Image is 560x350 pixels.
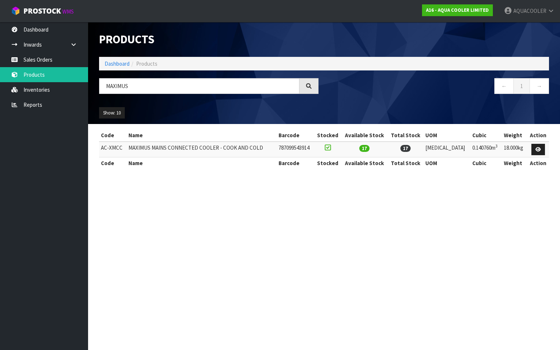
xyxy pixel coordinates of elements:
span: 17 [359,145,370,152]
th: Code [99,157,127,169]
a: 1 [513,78,530,94]
td: 18.000kg [502,142,527,157]
th: UOM [423,157,470,169]
nav: Page navigation [330,78,549,96]
a: Dashboard [105,60,130,67]
th: UOM [423,130,470,141]
th: Stocked [314,130,341,141]
sup: 3 [495,143,498,149]
th: Cubic [470,130,502,141]
td: [MEDICAL_DATA] [423,142,470,157]
th: Code [99,130,127,141]
td: 787099543914 [277,142,314,157]
a: ← [494,78,514,94]
span: AQUACOOLER [513,7,546,14]
td: AC-XMCC [99,142,127,157]
th: Action [527,157,549,169]
button: Show: 10 [99,107,125,119]
th: Barcode [277,157,314,169]
a: → [530,78,549,94]
td: 0.140760m [470,142,502,157]
th: Cubic [470,157,502,169]
th: Action [527,130,549,141]
th: Available Stock [341,130,388,141]
th: Available Stock [341,157,388,169]
small: WMS [62,8,74,15]
th: Barcode [277,130,314,141]
span: ProStock [23,6,61,16]
th: Stocked [314,157,341,169]
th: Total Stock [388,130,423,141]
span: Products [136,60,157,67]
th: Name [127,130,277,141]
strong: A16 - AQUA COOLER LIMITED [426,7,489,13]
img: cube-alt.png [11,6,20,15]
input: Search products [99,78,299,94]
th: Name [127,157,277,169]
td: MAXIMUS MAINS CONNECTED COOLER - COOK AND COLD [127,142,277,157]
h1: Products [99,33,319,46]
span: 17 [400,145,411,152]
th: Weight [502,157,527,169]
th: Weight [502,130,527,141]
th: Total Stock [388,157,423,169]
